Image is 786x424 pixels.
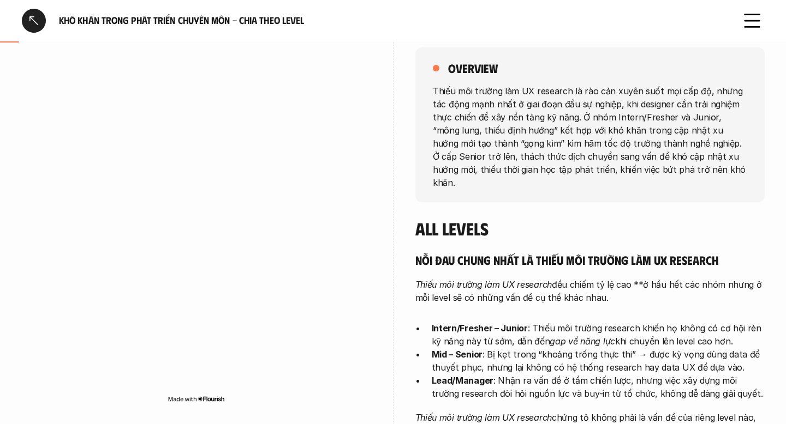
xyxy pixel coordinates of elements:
[432,375,493,386] strong: Lead/Manager
[415,278,765,304] p: đều chiếm tỷ lệ cao **ở hầu hết các nhóm nhưng ở mỗi level sẽ có những vấn đề cụ thể khác nhau.
[415,279,552,290] em: Thiếu môi trường làm UX research
[433,84,747,189] p: Thiếu môi trường làm UX research là rào cản xuyên suốt mọi cấp độ, nhưng tác động mạnh nhất ở gia...
[432,348,765,374] p: : Bị kẹt trong “khoảng trống thực thi” → được kỳ vọng dùng data để thuyết phục, nhưng lại không c...
[59,14,727,27] h6: Khó khăn trong phát triển chuyên môn - Chia theo level
[415,252,765,268] h5: Nỗi đau chung nhất là thiếu môi trường làm UX research
[432,323,528,334] strong: Intern/Fresher – Junior
[550,336,615,347] em: gap về năng lực
[432,322,765,348] p: : Thiếu môi trường research khiến họ không có cơ hội rèn kỹ năng này từ sớm, dẫn đến khi chuyển l...
[22,65,371,392] iframe: Interactive or visual content
[415,412,552,423] em: Thiếu môi trường làm UX research
[432,349,483,360] strong: Mid – Senior
[168,395,225,403] img: Made with Flourish
[432,374,765,400] p: : Nhận ra vấn đề ở tầm chiến lược, nhưng việc xây dựng môi trường research đòi hỏi nguồn lực và b...
[415,218,765,239] h4: All levels
[448,60,498,76] h5: overview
